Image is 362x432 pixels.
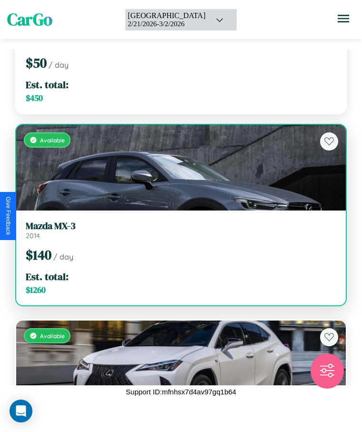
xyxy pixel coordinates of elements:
[40,137,65,144] span: Available
[126,385,236,398] p: Support ID: mfnhsx7d4av97gq1b64
[5,197,11,235] div: Give Feedback
[40,332,65,340] span: Available
[26,246,51,264] span: $ 140
[26,231,40,240] span: 2014
[26,220,336,240] a: Mazda MX-32014
[26,220,336,231] h3: Mazda MX-3
[128,11,205,20] div: [GEOGRAPHIC_DATA]
[26,284,46,296] span: $ 1260
[10,400,32,422] div: Open Intercom Messenger
[26,78,69,91] span: Est. total:
[26,92,43,104] span: $ 450
[53,252,73,261] span: / day
[7,8,52,31] span: CarGo
[128,20,205,28] div: 2 / 21 / 2026 - 3 / 2 / 2026
[26,270,69,283] span: Est. total:
[26,54,47,72] span: $ 50
[49,60,69,70] span: / day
